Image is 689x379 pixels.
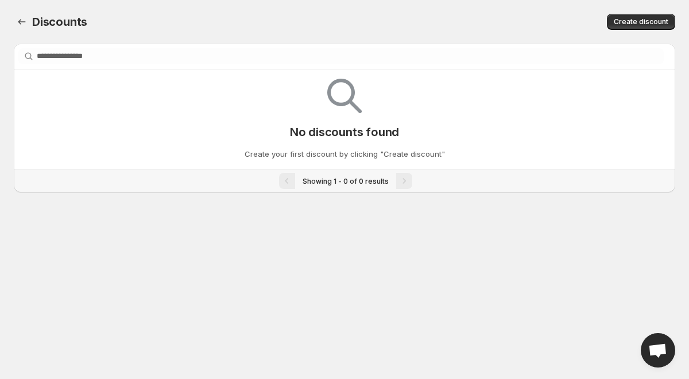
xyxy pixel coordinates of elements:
span: Create discount [614,17,668,26]
img: Empty search results [327,79,362,113]
button: Back to dashboard [14,14,30,30]
button: Create discount [607,14,675,30]
p: No discounts found [290,125,399,139]
div: Open chat [641,333,675,368]
nav: Pagination [14,169,675,192]
span: Discounts [32,15,87,29]
span: Showing 1 - 0 of 0 results [303,177,389,185]
p: Create your first discount by clicking "Create discount" [245,148,445,160]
